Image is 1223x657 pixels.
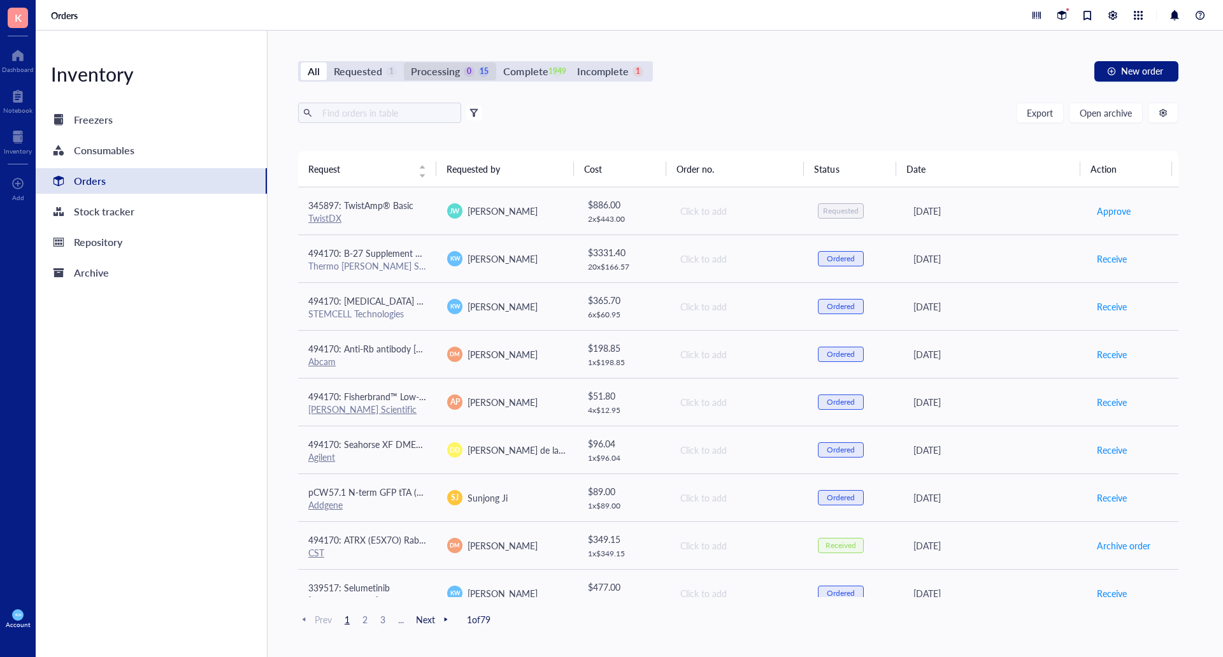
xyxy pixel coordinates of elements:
div: Click to add [680,300,797,314]
div: Consumables [74,141,134,159]
a: Notebook [3,86,32,114]
span: DM [450,541,460,550]
th: Status [804,151,896,187]
div: Ordered [827,445,855,455]
span: 339517: Selumetinib [308,581,390,594]
span: 494170: Fisherbrand™ Low-Retention Microcentrifuge Tubes [308,390,548,403]
button: Receive [1096,296,1127,317]
div: Inventory [36,61,267,87]
div: 1 x $ 477.00 [588,596,659,607]
div: $ 51.80 [588,389,659,403]
th: Requested by [436,151,575,187]
div: [DATE] [913,491,1076,505]
span: JW [450,206,460,216]
th: Request [298,151,436,187]
td: Click to add [669,521,808,569]
div: Click to add [680,252,797,266]
span: Receive [1097,443,1127,457]
button: New order [1094,61,1178,82]
div: 1 x $ 89.00 [588,501,659,511]
th: Date [896,151,1080,187]
span: [PERSON_NAME] [468,587,538,600]
span: 1 of 79 [467,614,490,625]
a: Dashboard [2,45,34,73]
div: Received [826,540,856,551]
a: [PERSON_NAME] Scientific [308,403,417,415]
td: Click to add [669,426,808,473]
div: 1 x $ 198.85 [588,357,659,368]
div: [DATE] [913,586,1076,600]
div: Notebook [3,106,32,114]
span: 494170: B-27 Supplement Minus Vitamin A 50X [308,247,498,259]
div: 4 x $ 12.95 [588,405,659,415]
a: Abcam [308,355,336,368]
a: Orders [51,10,80,21]
span: Next [416,614,452,625]
div: STEMCELL Technologies [308,308,427,319]
div: [DATE] [913,300,1076,314]
span: Approve [1097,204,1131,218]
button: Receive [1096,487,1127,508]
div: All [308,62,320,80]
div: 1 [633,66,643,77]
a: Stock tracker [36,199,267,224]
input: Find orders in table [317,103,456,122]
div: 20 x $ 166.57 [588,262,659,272]
span: [PERSON_NAME] [468,300,538,313]
span: SJ [451,492,459,503]
button: Receive [1096,249,1127,269]
span: ... [393,614,408,625]
div: 2 x $ 443.00 [588,214,659,224]
span: New order [1121,66,1163,76]
span: Receive [1097,491,1127,505]
td: Click to add [669,473,808,521]
span: 494170: [MEDICAL_DATA] Solution, 0.2%, Liquid [308,294,501,307]
a: Inventory [4,127,32,155]
div: Repository [74,233,122,251]
div: $ 3331.40 [588,245,659,259]
button: Export [1016,103,1064,123]
div: Click to add [680,491,797,505]
th: Action [1080,151,1173,187]
div: Archive [74,264,109,282]
td: Click to add [669,282,808,330]
span: Archive order [1097,538,1150,552]
div: Ordered [827,349,855,359]
a: Agilent [308,451,335,463]
div: $ 477.00 [588,580,659,594]
div: $ 96.04 [588,437,659,451]
button: Open archive [1069,103,1143,123]
th: Order no. [666,151,805,187]
a: Orders [36,168,267,194]
span: 2 [357,614,373,625]
span: [PERSON_NAME] [468,252,538,265]
div: $ 349.15 [588,532,659,546]
span: KW [15,612,21,617]
div: $ 365.70 [588,293,659,307]
span: 494170: Seahorse XF DMEM medium [308,438,459,451]
span: KW [450,254,460,263]
div: Click to add [680,395,797,409]
button: Receive [1096,392,1127,412]
td: Click to add [669,378,808,426]
a: Addgene [308,498,343,511]
span: AP [450,396,460,408]
span: [PERSON_NAME] [468,539,538,552]
button: Archive order [1096,535,1151,556]
div: Thermo [PERSON_NAME] Scientific [308,260,427,271]
a: TwistDX [308,212,341,224]
div: 1 x $ 349.15 [588,549,659,559]
div: Ordered [827,588,855,598]
div: Ordered [827,493,855,503]
span: Receive [1097,586,1127,600]
span: [PERSON_NAME] [468,396,538,408]
div: $ 198.85 [588,341,659,355]
span: Receive [1097,252,1127,266]
th: Cost [574,151,666,187]
div: Dashboard [2,66,34,73]
div: Ordered [827,254,855,264]
button: Receive [1096,583,1127,603]
div: [DATE] [913,443,1076,457]
div: Click to add [680,538,797,552]
span: KW [450,589,460,598]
